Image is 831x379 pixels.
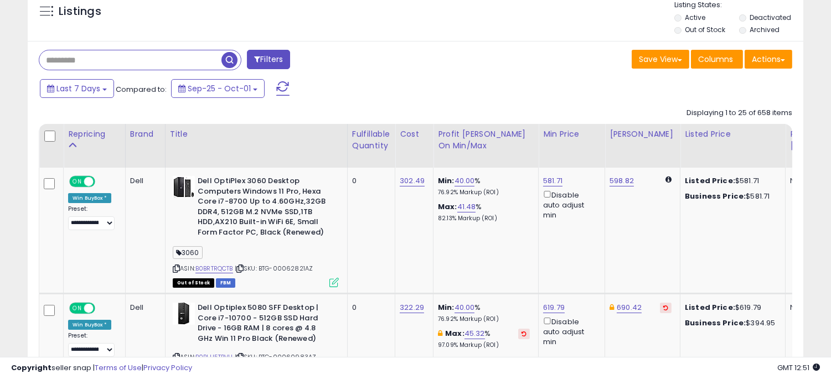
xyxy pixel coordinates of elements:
a: 598.82 [610,175,634,186]
div: $394.95 [685,318,777,328]
button: Actions [745,50,792,69]
b: Max: [445,328,464,339]
strong: Copyright [11,362,51,373]
span: ON [70,177,84,186]
a: B0BRTRQCTB [195,264,233,273]
div: Displaying 1 to 25 of 658 items [687,108,792,118]
span: FBM [216,278,236,288]
a: 40.00 [455,302,475,313]
label: Out of Stock [685,25,725,34]
div: Title [170,128,343,140]
a: 619.79 [543,302,565,313]
b: Listed Price: [685,175,735,186]
a: 40.00 [455,175,475,186]
div: seller snap | | [11,363,192,373]
button: Last 7 Days [40,79,114,98]
div: Listed Price [685,128,781,140]
span: 3060 [173,246,203,259]
div: Repricing [68,128,121,140]
b: Min: [438,175,455,186]
div: 0 [352,176,386,186]
div: Disable auto adjust min [543,315,596,347]
div: % [438,202,530,222]
b: Min: [438,302,455,313]
img: 41oNQWZsY6L._SL40_.jpg [173,176,195,198]
b: Dell Optiplex 5080 SFF Desktop | Core i7-10700 - 512GB SSD Hard Drive - 16GB RAM | 8 cores @ 4.8 ... [198,303,332,346]
div: $581.71 [685,191,777,201]
label: Active [685,13,705,22]
p: 76.92% Markup (ROI) [438,315,530,323]
img: 21RM5XXjckS._SL40_.jpg [173,303,195,325]
span: | SKU: BTG-00062821AZ [235,264,313,273]
span: All listings that are currently out of stock and unavailable for purchase on Amazon [173,278,214,288]
a: Terms of Use [95,362,142,373]
div: Fulfillable Quantity [352,128,390,152]
div: Dell [130,176,157,186]
span: Columns [698,54,733,65]
th: The percentage added to the cost of goods (COGS) that forms the calculator for Min & Max prices. [433,124,539,168]
div: % [438,303,530,323]
div: Profit [PERSON_NAME] on Min/Max [438,128,534,152]
h5: Listings [59,4,101,19]
div: Dell [130,303,157,313]
div: $581.71 [685,176,777,186]
p: 82.13% Markup (ROI) [438,215,530,222]
b: Listed Price: [685,302,735,313]
b: Business Price: [685,318,746,328]
div: Disable auto adjust min [543,189,596,220]
span: ON [70,304,84,313]
a: 45.32 [464,328,485,339]
a: 690.42 [617,302,642,313]
span: 2025-10-9 12:51 GMT [777,362,820,373]
b: Business Price: [685,191,746,201]
span: Last 7 Days [56,83,100,94]
div: Win BuyBox * [68,193,111,203]
button: Columns [691,50,743,69]
label: Archived [750,25,780,34]
b: Max: [438,201,457,212]
button: Filters [247,50,290,69]
p: 76.92% Markup (ROI) [438,189,530,196]
span: OFF [94,304,111,313]
div: ASIN: [173,176,339,286]
a: 302.49 [400,175,425,186]
div: Cost [400,128,429,140]
div: Min Price [543,128,600,140]
span: OFF [94,177,111,186]
div: Brand [130,128,161,140]
button: Sep-25 - Oct-01 [171,79,265,98]
span: Sep-25 - Oct-01 [188,83,251,94]
button: Save View [632,50,689,69]
div: Win BuyBox * [68,320,111,330]
p: 97.09% Markup (ROI) [438,341,530,349]
a: 41.48 [457,201,476,212]
b: Dell OptiPlex 3060 Desktop Computers Windows 11 Pro, Hexa Core i7-8700 Up to 4.60GHz,32GB DDR4, 5... [198,176,332,240]
label: Deactivated [750,13,791,22]
div: Preset: [68,332,117,357]
div: % [438,176,530,196]
a: 581.71 [543,175,562,186]
div: 0 [352,303,386,313]
div: % [438,329,530,349]
span: Compared to: [116,84,167,95]
div: [PERSON_NAME] [610,128,675,140]
div: Preset: [68,205,117,230]
a: Privacy Policy [143,362,192,373]
a: 322.29 [400,302,424,313]
div: $619.79 [685,303,777,313]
